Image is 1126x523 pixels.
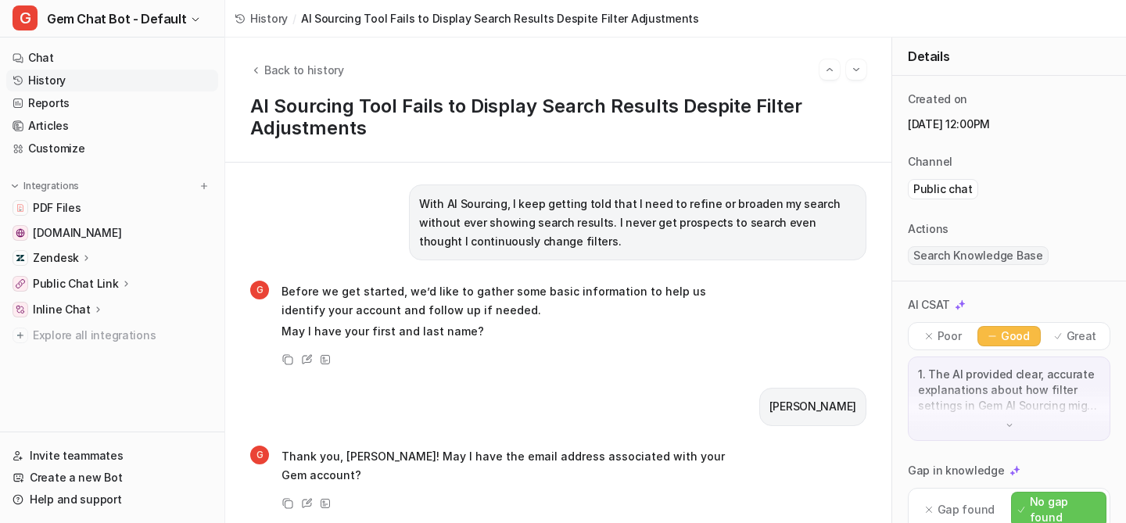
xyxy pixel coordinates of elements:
img: Public Chat Link [16,279,25,288]
a: History [6,70,218,91]
p: Integrations [23,180,79,192]
p: [PERSON_NAME] [769,397,856,416]
a: Invite teammates [6,445,218,467]
p: Poor [938,328,962,344]
a: PDF FilesPDF Files [6,197,218,219]
img: Previous session [824,63,835,77]
span: Search Knowledge Base [908,246,1049,265]
p: Thank you, [PERSON_NAME]! May I have the email address associated with your Gem account? [281,447,739,485]
a: Articles [6,115,218,137]
p: Gap in knowledge [908,463,1005,478]
span: Gem Chat Bot - Default [47,8,186,30]
img: down-arrow [1004,420,1015,431]
p: Actions [908,221,948,237]
a: History [235,10,288,27]
p: Zendesk [33,250,79,266]
a: Chat [6,47,218,69]
span: PDF Files [33,200,81,216]
p: Inline Chat [33,302,91,317]
span: [DOMAIN_NAME] [33,225,121,241]
span: / [292,10,296,27]
img: Next session [851,63,862,77]
a: Create a new Bot [6,467,218,489]
span: History [250,10,288,27]
span: AI Sourcing Tool Fails to Display Search Results Despite Filter Adjustments [301,10,699,27]
p: Good [1001,328,1030,344]
img: menu_add.svg [199,181,210,192]
img: Inline Chat [16,305,25,314]
div: Details [892,38,1126,76]
a: Reports [6,92,218,114]
a: Customize [6,138,218,159]
span: G [250,446,269,464]
span: Back to history [264,62,344,78]
img: status.gem.com [16,228,25,238]
img: Zendesk [16,253,25,263]
p: Channel [908,154,952,170]
a: Help and support [6,489,218,510]
p: May I have your first and last name? [281,322,739,341]
p: Created on [908,91,967,107]
p: With AI Sourcing, I keep getting told that I need to refine or broaden my search without ever sho... [419,195,856,251]
button: Go to previous session [819,59,840,80]
button: Back to history [250,62,344,78]
p: 1. The AI provided clear, accurate explanations about how filter settings in Gem AI Sourcing migh... [918,367,1100,414]
p: Public Chat Link [33,276,119,292]
a: Explore all integrations [6,324,218,346]
p: Public chat [913,181,973,197]
button: Go to next session [846,59,866,80]
img: PDF Files [16,203,25,213]
button: Integrations [6,178,84,194]
h1: AI Sourcing Tool Fails to Display Search Results Despite Filter Adjustments [250,95,866,140]
span: Explore all integrations [33,323,212,348]
span: G [250,281,269,299]
a: status.gem.com[DOMAIN_NAME] [6,222,218,244]
span: G [13,5,38,30]
p: [DATE] 12:00PM [908,116,1110,132]
p: Gap found [938,502,995,518]
p: AI CSAT [908,297,950,313]
p: Before we get started, we’d like to gather some basic information to help us identify your accoun... [281,282,739,320]
img: explore all integrations [13,328,28,343]
p: Great [1067,328,1097,344]
img: expand menu [9,181,20,192]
